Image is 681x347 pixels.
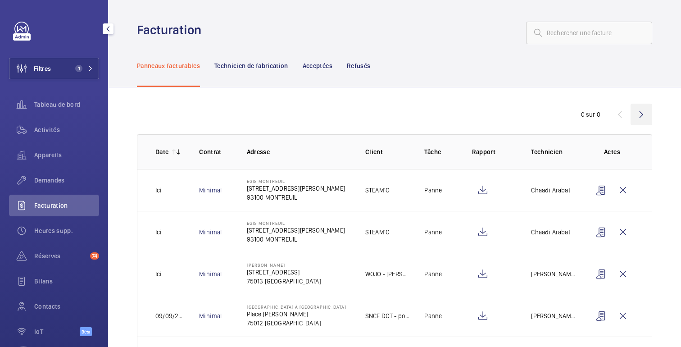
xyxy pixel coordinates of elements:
[34,126,60,133] font: Activités
[247,148,270,155] font: Adresse
[247,236,298,243] font: 93100 MONTREUIL
[247,320,321,327] font: 75012 [GEOGRAPHIC_DATA]
[199,228,222,236] a: Minimal
[531,187,570,194] font: Chaadi Arabat
[155,228,162,236] font: Ici
[247,269,300,276] font: [STREET_ADDRESS]
[34,65,51,72] font: Filtres
[424,148,441,155] font: Tâche
[137,22,201,37] font: Facturation
[303,62,332,69] font: Acceptées
[155,187,162,194] font: Ici
[34,151,62,159] font: Appareils
[424,187,442,194] font: Panne
[214,62,288,69] font: Technicien de fabrication
[247,220,285,226] font: EGIS MONTREUIL
[247,304,346,310] font: [GEOGRAPHIC_DATA] à [GEOGRAPHIC_DATA]
[34,252,61,260] font: Réserves
[247,278,321,285] font: 75013 [GEOGRAPHIC_DATA]
[34,202,68,209] font: Facturation
[247,185,345,192] font: [STREET_ADDRESS][PERSON_NAME]
[531,312,576,320] font: [PERSON_NAME]
[155,312,190,320] font: 09/09/2025
[365,270,432,278] font: WOJO - [PERSON_NAME]
[526,22,652,44] input: Rechercher une facture
[137,62,200,69] font: Panneaux facturables
[155,270,162,278] font: Ici
[247,194,298,201] font: 93100 MONTREUIL
[9,58,99,79] button: Filtres1
[424,228,442,236] font: Panne
[347,62,370,69] font: Refusés
[92,253,97,259] font: 74
[365,228,390,236] font: STEAM'O
[199,270,222,278] a: Minimal
[34,101,80,108] font: Tableau de bord
[82,329,90,334] font: Bêta
[247,310,308,318] font: Place [PERSON_NAME]
[34,278,53,285] font: Bilans
[531,228,570,236] font: Chaadi Arabat
[34,328,43,335] font: IoT
[199,148,221,155] font: Contrat
[424,270,442,278] font: Panne
[34,227,73,234] font: Heures supp.
[247,227,345,234] font: [STREET_ADDRESS][PERSON_NAME]
[247,262,285,268] font: [PERSON_NAME]
[247,178,285,184] font: EGIS MONTREUIL
[531,148,563,155] font: Technicien
[424,312,442,320] font: Panne
[581,111,600,118] font: 0 sur 0
[34,303,61,310] font: Contacts
[34,177,65,184] font: Demandes
[199,187,222,194] a: Minimal
[155,148,168,155] font: Date
[604,148,620,155] font: Actes
[78,65,80,72] font: 1
[365,148,383,155] font: Client
[199,312,222,320] a: Minimal
[472,148,495,155] font: Rapport
[365,312,457,320] font: SNCF DOT - portes automatiques
[365,187,390,194] font: STEAM'O
[531,270,576,278] font: [PERSON_NAME]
